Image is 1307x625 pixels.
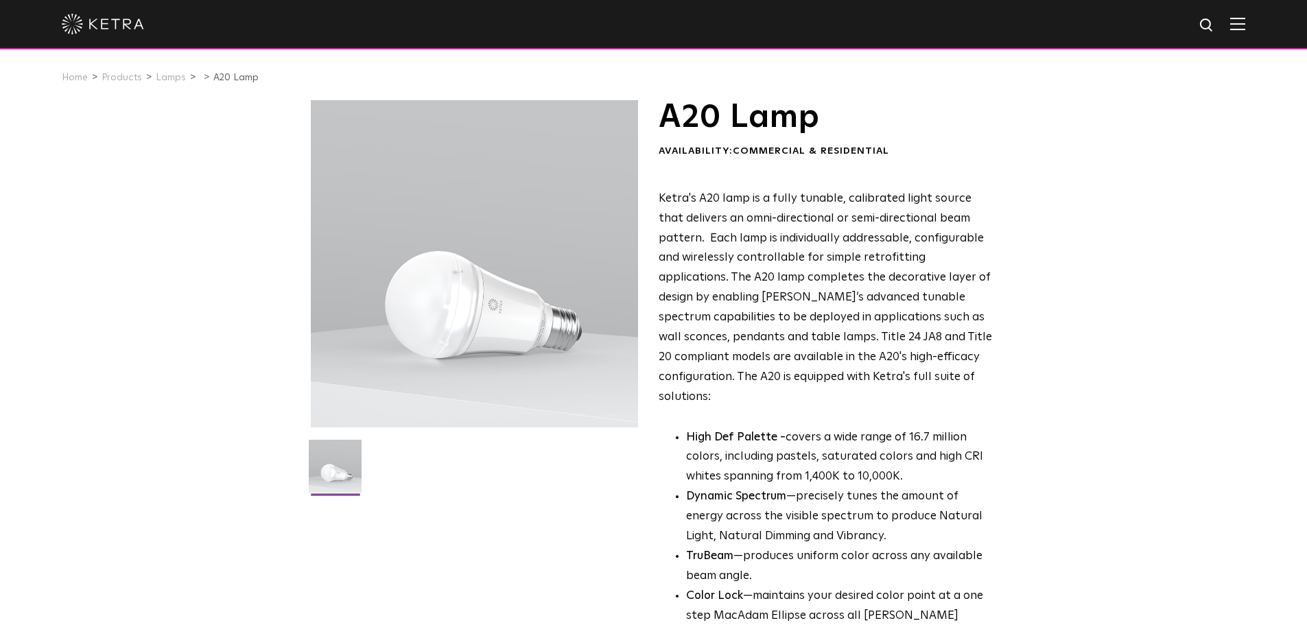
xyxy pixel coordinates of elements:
p: covers a wide range of 16.7 million colors, including pastels, saturated colors and high CRI whit... [686,428,993,488]
strong: Dynamic Spectrum [686,491,786,502]
img: ketra-logo-2019-white [62,14,144,34]
img: search icon [1199,17,1216,34]
strong: High Def Palette - [686,432,786,443]
a: Products [102,73,142,82]
img: Hamburger%20Nav.svg [1230,17,1245,30]
li: —produces uniform color across any available beam angle. [686,547,993,587]
a: Home [62,73,88,82]
img: A20-Lamp-2021-Web-Square [309,440,362,503]
h1: A20 Lamp [659,100,993,134]
div: Availability: [659,145,993,158]
a: A20 Lamp [213,73,259,82]
strong: TruBeam [686,550,733,562]
span: Ketra's A20 lamp is a fully tunable, calibrated light source that delivers an omni-directional or... [659,193,992,403]
span: Commercial & Residential [733,146,889,156]
strong: Color Lock [686,590,743,602]
a: Lamps [156,73,186,82]
li: —precisely tunes the amount of energy across the visible spectrum to produce Natural Light, Natur... [686,487,993,547]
